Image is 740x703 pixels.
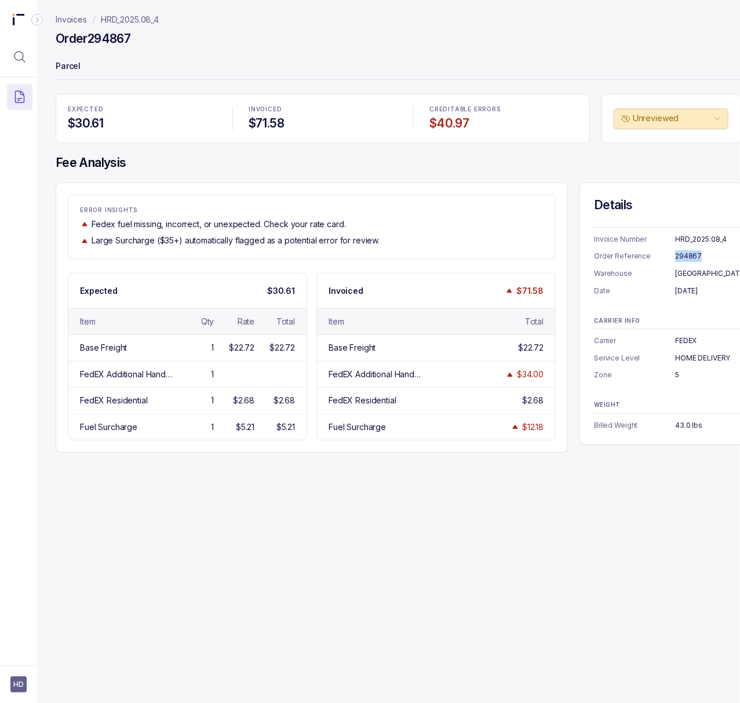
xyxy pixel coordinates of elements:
a: Invoices [56,14,87,26]
div: $2.68 [522,395,544,406]
div: 1 [212,421,214,433]
div: $34.00 [517,369,544,380]
img: trend image [80,220,89,228]
div: Base Freight [80,342,127,354]
button: Unreviewed [614,108,728,129]
div: FedEX Residential [80,395,148,406]
nav: breadcrumb [56,14,159,26]
div: Base Freight [329,342,376,354]
img: trend image [511,422,520,431]
p: Carrier [594,335,675,347]
p: EXPECTED [68,106,216,113]
p: Invoice Number [594,234,675,245]
button: Menu Icon Button MagnifyingGlassIcon [7,44,32,70]
div: Item [329,316,344,327]
img: trend image [80,236,89,245]
div: 1 [212,395,214,406]
p: Order Reference [594,250,675,262]
p: Zone [594,369,675,381]
div: $2.68 [274,395,295,406]
p: Unreviewed [633,112,712,124]
div: Total [525,316,544,327]
div: $22.72 [229,342,254,354]
p: Date [594,285,675,297]
img: trend image [505,370,515,379]
p: $71.58 [516,285,544,297]
div: Item [80,316,95,327]
p: Service Level [594,352,675,364]
div: 1 [212,342,214,354]
p: Expected [80,285,118,297]
h4: $71.58 [249,115,397,132]
div: FedEX Residential [329,395,396,406]
p: $30.61 [267,285,295,297]
h4: Order 294867 [56,31,130,47]
div: Fuel Surcharge [80,421,137,433]
p: Warehouse [594,268,675,279]
p: INVOICED [249,106,397,113]
div: Fuel Surcharge [329,421,386,433]
p: CREDITABLE ERRORS [429,106,578,113]
div: FedEX Additional Handling Surcharge Dimensions [80,369,174,380]
div: $22.72 [269,342,295,354]
p: Fedex fuel missing, incorrect, or unexpected. Check your rate card. [92,218,346,230]
div: $22.72 [518,342,544,354]
div: Total [276,316,295,327]
p: ERROR INSIGHTS [80,207,544,214]
div: FedEX Additional Handling Surcharge Dimensions [329,369,422,380]
a: HRD_2025.08_4 [101,14,159,26]
div: Collapse Icon [30,13,44,27]
img: trend image [505,286,514,295]
div: $5.21 [276,421,295,433]
h4: $30.61 [68,115,216,132]
div: $2.68 [233,395,254,406]
div: 1 [212,369,214,380]
div: Rate [238,316,254,327]
button: Menu Icon Button DocumentTextIcon [7,84,32,110]
div: $5.21 [236,421,254,433]
div: $12.18 [522,421,544,433]
h4: $40.97 [429,115,578,132]
p: Invoiced [329,285,363,297]
p: Billed Weight [594,420,675,431]
div: Qty [201,316,214,327]
p: Large Surcharge ($35+) automatically flagged as a potential error for review. [92,235,380,246]
button: User initials [10,676,27,693]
